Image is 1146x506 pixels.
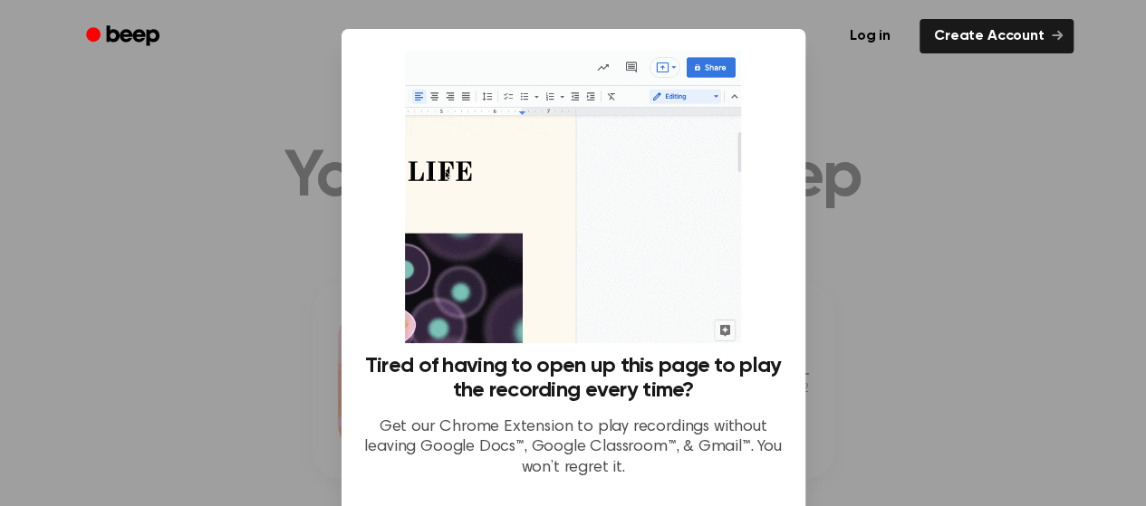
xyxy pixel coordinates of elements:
[832,15,909,57] a: Log in
[920,19,1074,53] a: Create Account
[363,417,784,479] p: Get our Chrome Extension to play recordings without leaving Google Docs™, Google Classroom™, & Gm...
[363,354,784,403] h3: Tired of having to open up this page to play the recording every time?
[73,19,176,54] a: Beep
[405,51,741,343] img: Beep extension in action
